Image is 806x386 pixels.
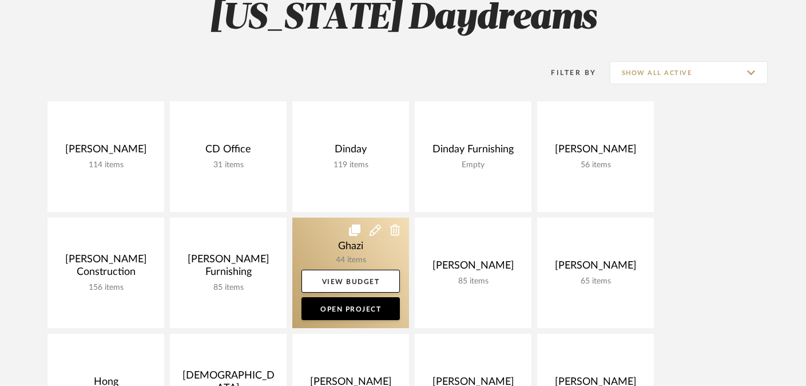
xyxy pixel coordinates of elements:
div: [PERSON_NAME] [546,143,645,160]
div: Dinday [301,143,400,160]
a: View Budget [301,270,400,293]
div: 56 items [546,160,645,170]
div: Empty [424,160,522,170]
div: 85 items [179,283,277,293]
div: [PERSON_NAME] Furnishing [179,253,277,283]
div: [PERSON_NAME] Construction [57,253,155,283]
div: 156 items [57,283,155,293]
div: [PERSON_NAME] [57,143,155,160]
div: CD Office [179,143,277,160]
div: 119 items [301,160,400,170]
div: [PERSON_NAME] [546,259,645,277]
div: Dinday Furnishing [424,143,522,160]
a: Open Project [301,297,400,320]
div: 65 items [546,277,645,286]
div: Filter By [537,67,597,78]
div: [PERSON_NAME] [424,259,522,277]
div: 114 items [57,160,155,170]
div: 31 items [179,160,277,170]
div: 85 items [424,277,522,286]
